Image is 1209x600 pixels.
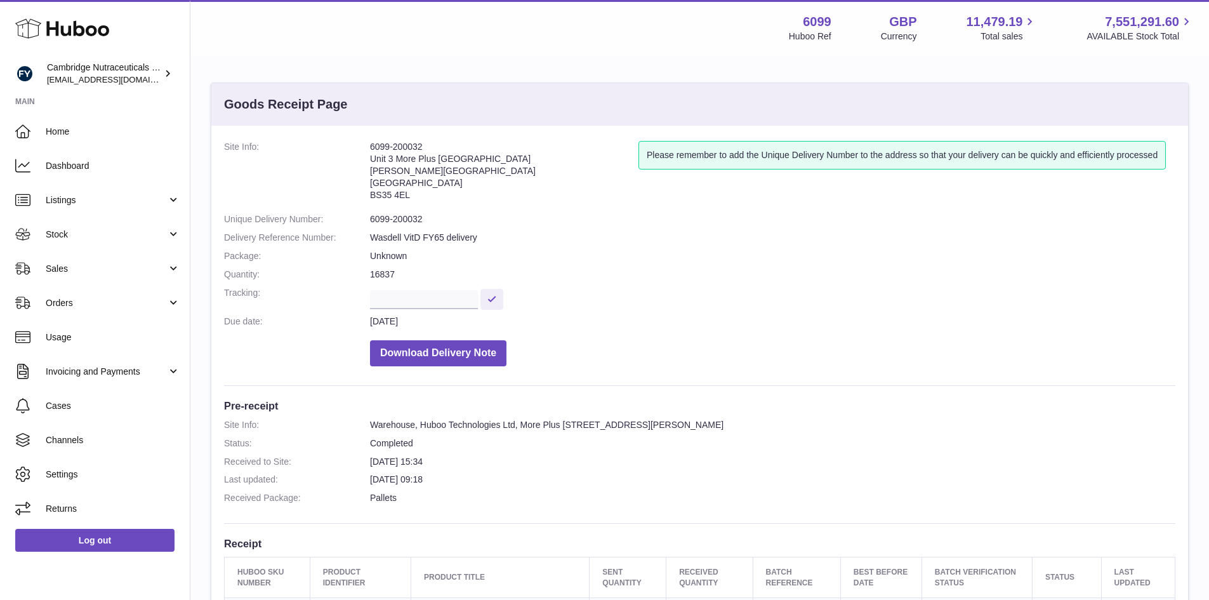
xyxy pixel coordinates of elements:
[590,557,666,597] th: Sent Quantity
[46,366,167,378] span: Invoicing and Payments
[753,557,840,597] th: Batch Reference
[224,287,370,309] dt: Tracking:
[224,456,370,468] dt: Received to Site:
[225,557,310,597] th: Huboo SKU Number
[370,419,1175,431] dd: Warehouse, Huboo Technologies Ltd, More Plus [STREET_ADDRESS][PERSON_NAME]
[46,126,180,138] span: Home
[666,557,753,597] th: Received Quantity
[840,557,922,597] th: Best Before Date
[46,400,180,412] span: Cases
[370,232,1175,244] dd: Wasdell VitD FY65 delivery
[224,474,370,486] dt: Last updated:
[46,331,180,343] span: Usage
[370,437,1175,450] dd: Completed
[881,30,917,43] div: Currency
[46,297,167,309] span: Orders
[981,30,1037,43] span: Total sales
[922,557,1032,597] th: Batch Verification Status
[638,141,1166,170] div: Please remember to add the Unique Delivery Number to the address so that your delivery can be qui...
[47,74,187,84] span: [EMAIL_ADDRESS][DOMAIN_NAME]
[224,399,1175,413] h3: Pre-receipt
[789,30,831,43] div: Huboo Ref
[370,269,1175,281] dd: 16837
[370,492,1175,504] dd: Pallets
[1101,557,1175,597] th: Last updated
[1032,557,1101,597] th: Status
[224,419,370,431] dt: Site Info:
[370,213,1175,225] dd: 6099-200032
[224,250,370,262] dt: Package:
[803,13,831,30] strong: 6099
[15,64,34,83] img: huboo@camnutra.com
[224,232,370,244] dt: Delivery Reference Number:
[889,13,916,30] strong: GBP
[46,434,180,446] span: Channels
[224,213,370,225] dt: Unique Delivery Number:
[46,160,180,172] span: Dashboard
[370,141,638,207] address: 6099-200032 Unit 3 More Plus [GEOGRAPHIC_DATA] [PERSON_NAME][GEOGRAPHIC_DATA] [GEOGRAPHIC_DATA] B...
[310,557,411,597] th: Product Identifier
[46,503,180,515] span: Returns
[46,263,167,275] span: Sales
[46,229,167,241] span: Stock
[1105,13,1179,30] span: 7,551,291.60
[224,437,370,450] dt: Status:
[370,340,506,366] button: Download Delivery Note
[46,194,167,206] span: Listings
[224,96,348,113] h3: Goods Receipt Page
[370,474,1175,486] dd: [DATE] 09:18
[1087,13,1194,43] a: 7,551,291.60 AVAILABLE Stock Total
[15,529,175,552] a: Log out
[1087,30,1194,43] span: AVAILABLE Stock Total
[224,141,370,207] dt: Site Info:
[966,13,1022,30] span: 11,479.19
[370,250,1175,262] dd: Unknown
[224,492,370,504] dt: Received Package:
[370,316,1175,328] dd: [DATE]
[224,269,370,281] dt: Quantity:
[224,316,370,328] dt: Due date:
[47,62,161,86] div: Cambridge Nutraceuticals Ltd
[224,537,1175,550] h3: Receipt
[966,13,1037,43] a: 11,479.19 Total sales
[411,557,589,597] th: Product title
[46,469,180,481] span: Settings
[370,456,1175,468] dd: [DATE] 15:34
